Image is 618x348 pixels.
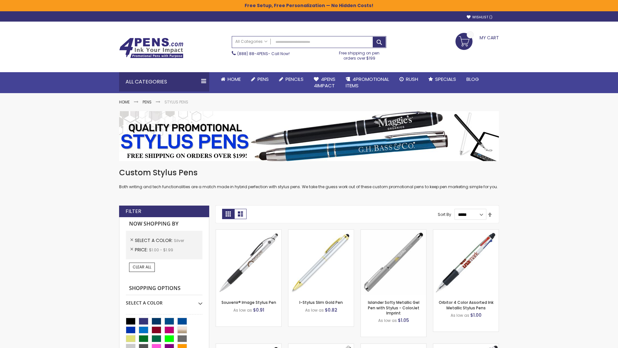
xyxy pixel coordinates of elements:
[439,300,493,310] a: Orbitor 4 Color Assorted Ink Metallic Stylus Pens
[119,111,499,161] img: Stylus Pens
[325,307,337,313] span: $0.82
[126,208,141,215] strong: Filter
[288,230,354,295] img: I-Stylus-Slim-Gold-Silver
[119,168,499,178] h1: Custom Stylus Pens
[368,300,419,315] a: Islander Softy Metallic Gel Pen with Stylus - ColorJet Imprint
[119,38,183,58] img: 4Pens Custom Pens and Promotional Products
[433,229,499,235] a: Orbitor 4 Color Assorted Ink Metallic Stylus Pens-Silver
[299,300,343,305] a: I-Stylus Slim Gold Pen
[433,230,499,295] img: Orbitor 4 Color Assorted Ink Metallic Stylus Pens-Silver
[288,229,354,235] a: I-Stylus-Slim-Gold-Silver
[274,72,309,86] a: Pencils
[143,99,152,105] a: Pens
[133,264,151,270] span: Clear All
[232,36,271,47] a: All Categories
[216,230,281,295] img: Souvenir® Image Stylus Pen-Silver
[164,99,188,105] strong: Stylus Pens
[253,307,264,313] span: $0.91
[126,295,202,306] div: Select A Color
[309,72,341,93] a: 4Pens4impact
[461,72,484,86] a: Blog
[233,307,252,313] span: As low as
[257,76,269,82] span: Pens
[467,15,492,20] a: Wishlist
[451,313,469,318] span: As low as
[423,72,461,86] a: Specials
[237,51,268,56] a: (888) 88-4PENS
[341,72,394,93] a: 4PROMOTIONALITEMS
[174,238,184,243] span: Silver
[314,76,335,89] span: 4Pens 4impact
[149,247,173,253] span: $1.00 - $1.99
[470,312,482,318] span: $1.00
[222,209,234,219] strong: Grid
[332,48,387,61] div: Free shipping on pen orders over $199
[216,72,246,86] a: Home
[361,230,426,295] img: Islander Softy Metallic Gel Pen with Stylus - ColorJet Imprint-Silver
[435,76,456,82] span: Specials
[216,229,281,235] a: Souvenir® Image Stylus Pen-Silver
[346,76,389,89] span: 4PROMOTIONAL ITEMS
[361,229,426,235] a: Islander Softy Metallic Gel Pen with Stylus - ColorJet Imprint-Silver
[119,72,209,92] div: All Categories
[119,99,130,105] a: Home
[398,317,409,324] span: $1.05
[126,282,202,295] strong: Shopping Options
[378,318,397,323] span: As low as
[135,237,174,244] span: Select A Color
[228,76,241,82] span: Home
[246,72,274,86] a: Pens
[129,263,155,272] a: Clear All
[406,76,418,82] span: Rush
[135,247,149,253] span: Price
[235,39,267,44] span: All Categories
[119,168,499,190] div: Both writing and tech functionalities are a match made in hybrid perfection with stylus pens. We ...
[286,76,304,82] span: Pencils
[394,72,423,86] a: Rush
[221,300,276,305] a: Souvenir® Image Stylus Pen
[126,217,202,231] strong: Now Shopping by
[305,307,324,313] span: As low as
[438,212,451,217] label: Sort By
[237,51,290,56] span: - Call Now!
[466,76,479,82] span: Blog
